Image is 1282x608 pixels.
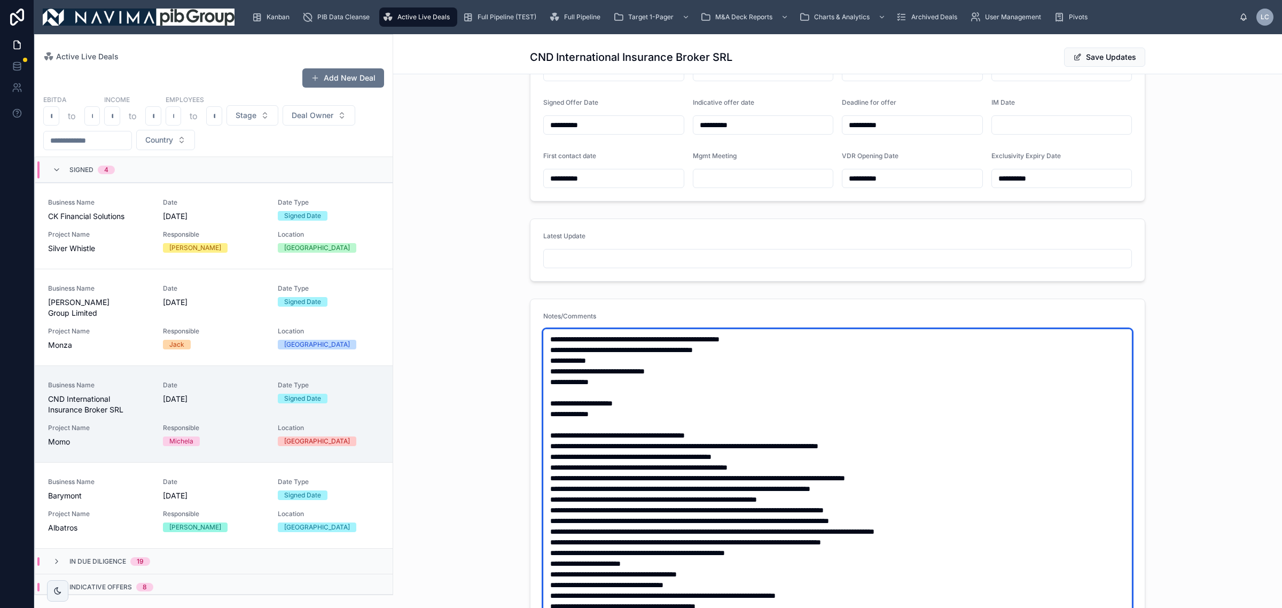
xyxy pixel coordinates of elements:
[284,394,321,403] div: Signed Date
[278,478,380,486] span: Date Type
[317,13,370,21] span: PIB Data Cleanse
[48,340,150,350] span: Monza
[967,7,1049,27] a: User Management
[278,284,380,293] span: Date Type
[48,394,150,415] span: CND International Insurance Broker SRL
[68,110,76,122] p: to
[278,381,380,389] span: Date Type
[48,510,150,518] span: Project Name
[628,13,674,21] span: Target 1-Pager
[145,135,173,145] span: Country
[530,50,732,65] h1: CND International Insurance Broker SRL
[278,510,380,518] span: Location
[190,110,198,122] p: to
[43,9,234,26] img: App logo
[163,230,265,239] span: Responsible
[163,510,265,518] span: Responsible
[69,557,126,566] span: In Due Diligence
[35,269,393,365] a: Business Name[PERSON_NAME] Group LimitedDate[DATE]Date TypeSigned DateProject NameMonzaResponsibl...
[43,51,119,62] a: Active Live Deals
[48,198,150,207] span: Business Name
[236,110,256,121] span: Stage
[143,583,147,591] div: 8
[35,365,393,462] a: Business NameCND International Insurance Broker SRLDate[DATE]Date TypeSigned DateProject NameMomo...
[48,284,150,293] span: Business Name
[284,340,350,349] div: [GEOGRAPHIC_DATA]
[48,490,150,501] span: Barymont
[169,436,193,446] div: Michela
[284,243,350,253] div: [GEOGRAPHIC_DATA]
[48,297,150,318] span: [PERSON_NAME] Group Limited
[693,152,737,160] span: Mgmt Meeting
[693,98,754,106] span: Indicative offer date
[1261,13,1269,21] span: LC
[163,198,265,207] span: Date
[379,7,457,27] a: Active Live Deals
[796,7,891,27] a: Charts & Analytics
[163,490,265,501] span: [DATE]
[48,478,150,486] span: Business Name
[248,7,297,27] a: Kanban
[166,95,204,104] label: Employees
[243,5,1239,29] div: scrollable content
[543,312,596,320] span: Notes/Comments
[163,424,265,432] span: Responsible
[543,98,598,106] span: Signed Offer Date
[48,381,150,389] span: Business Name
[292,110,333,121] span: Deal Owner
[48,523,150,533] span: Albatros
[397,13,450,21] span: Active Live Deals
[267,13,290,21] span: Kanban
[163,394,265,404] span: [DATE]
[226,105,278,126] button: Select Button
[715,13,772,21] span: M&A Deck Reports
[129,110,137,122] p: to
[163,211,265,222] span: [DATE]
[543,232,585,240] span: Latest Update
[543,152,596,160] span: First contact date
[48,327,150,336] span: Project Name
[163,478,265,486] span: Date
[299,7,377,27] a: PIB Data Cleanse
[814,13,870,21] span: Charts & Analytics
[893,7,965,27] a: Archived Deals
[69,583,132,591] span: Indicative Offers
[283,105,355,126] button: Select Button
[163,284,265,293] span: Date
[284,211,321,221] div: Signed Date
[1069,13,1088,21] span: Pivots
[48,243,150,254] span: Silver Whistle
[169,340,184,349] div: Jack
[284,297,321,307] div: Signed Date
[911,13,957,21] span: Archived Deals
[985,13,1041,21] span: User Management
[284,523,350,532] div: [GEOGRAPHIC_DATA]
[137,557,144,566] div: 19
[48,230,150,239] span: Project Name
[163,381,265,389] span: Date
[478,13,536,21] span: Full Pipeline (TEST)
[278,424,380,432] span: Location
[104,95,130,104] label: Income
[546,7,608,27] a: Full Pipeline
[991,98,1015,106] span: IM Date
[1064,48,1145,67] button: Save Updates
[104,166,108,174] div: 4
[35,183,393,269] a: Business NameCK Financial SolutionsDate[DATE]Date TypeSigned DateProject NameSilver WhistleRespon...
[991,152,1061,160] span: Exclusivity Expiry Date
[169,523,221,532] div: [PERSON_NAME]
[459,7,544,27] a: Full Pipeline (TEST)
[43,95,67,104] label: EBITDA
[278,327,380,336] span: Location
[163,327,265,336] span: Responsible
[278,230,380,239] span: Location
[842,98,896,106] span: Deadline for offer
[564,13,600,21] span: Full Pipeline
[302,68,384,88] button: Add New Deal
[169,243,221,253] div: [PERSON_NAME]
[48,424,150,432] span: Project Name
[48,211,150,222] span: CK Financial Solutions
[284,490,321,500] div: Signed Date
[136,130,195,150] button: Select Button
